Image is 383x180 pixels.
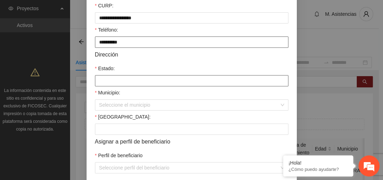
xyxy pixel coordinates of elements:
label: Municipio: [95,89,120,96]
textarea: Escriba su mensaje y pulse “Intro” [4,112,134,136]
label: Perfil de beneficiario [95,152,143,159]
label: Colonia: [95,113,151,121]
span: Estamos en línea. [41,54,97,125]
p: ¿Cómo puedo ayudarte? [288,167,348,172]
div: Minimizar ventana de chat en vivo [115,4,132,20]
input: Teléfono: [95,36,288,48]
label: Teléfono: [95,26,118,34]
div: Chatee con nosotros ahora [36,36,118,45]
input: Municipio: [99,100,279,110]
input: Colonia: [95,124,288,135]
input: CURP: [95,12,288,24]
span: Dirección [95,50,118,59]
input: Perfil de beneficiario [99,162,279,173]
input: Estado: [95,75,288,86]
span: Asignar a perfil de beneficiario [95,137,170,146]
div: ¡Hola! [288,160,348,166]
label: Estado: [95,65,115,72]
label: CURP: [95,2,114,9]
